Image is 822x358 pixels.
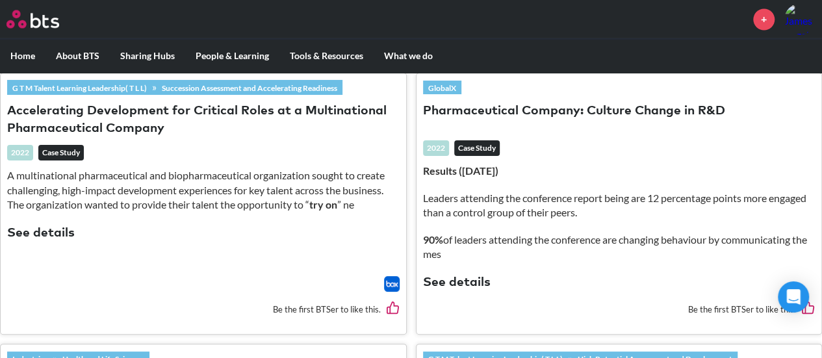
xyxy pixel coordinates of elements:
a: + [753,8,775,30]
a: Profile [784,3,816,34]
img: Box logo [384,276,400,292]
label: About BTS [45,39,110,73]
label: Sharing Hubs [110,39,185,73]
button: See details [423,274,491,292]
a: GlobalX [423,81,461,95]
a: Succession Assessment and Accelerating Readiness [157,81,342,95]
a: G T M Talent Learning Leadership( T L L) [7,81,152,95]
a: Go home [6,10,83,28]
div: Be the first BTSer to like this. [7,292,400,327]
img: James Engel [784,3,816,34]
button: See details [7,225,75,242]
div: » [7,80,342,94]
label: Tools & Resources [279,39,374,73]
a: Download file from Box [384,276,400,292]
button: Pharmaceutical Company: Culture Change in R&D [423,103,725,120]
div: Be the first BTSer to like this. [423,292,816,327]
div: 2022 [423,140,449,156]
strong: 90% [423,233,443,246]
p: A multinational pharmaceutical and biopharmaceutical organization sought to create challenging, h... [7,168,400,212]
strong: Results ([DATE]) [423,164,498,177]
strong: try on [309,198,337,211]
img: BTS Logo [6,10,59,28]
button: Accelerating Development for Critical Roles at a Multinational Pharmaceutical Company [7,103,400,138]
p: Leaders attending the conference report being are 12 percentage points more engaged than a contro... [423,191,816,220]
p: of leaders attending the conference are changing behaviour by communicating the mes [423,233,816,262]
em: Case Study [38,145,84,160]
label: People & Learning [185,39,279,73]
div: 2022 [7,145,33,160]
em: Case Study [454,140,500,156]
label: What we do [374,39,443,73]
div: Open Intercom Messenger [778,281,809,313]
